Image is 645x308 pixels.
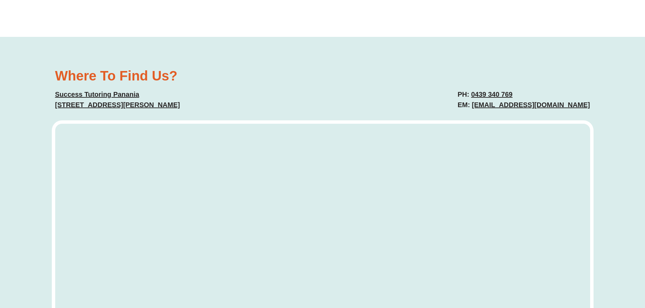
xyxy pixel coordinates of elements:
a: [EMAIL_ADDRESS][DOMAIN_NAME] [472,101,590,109]
h2: Where To Find Us? [55,69,316,82]
a: Success Tutoring Panania[STREET_ADDRESS][PERSON_NAME] [55,91,180,109]
a: 0439 340 769 [471,91,512,98]
span: EM: [457,101,470,109]
iframe: Chat Widget [532,232,645,308]
span: PH: [457,91,469,98]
